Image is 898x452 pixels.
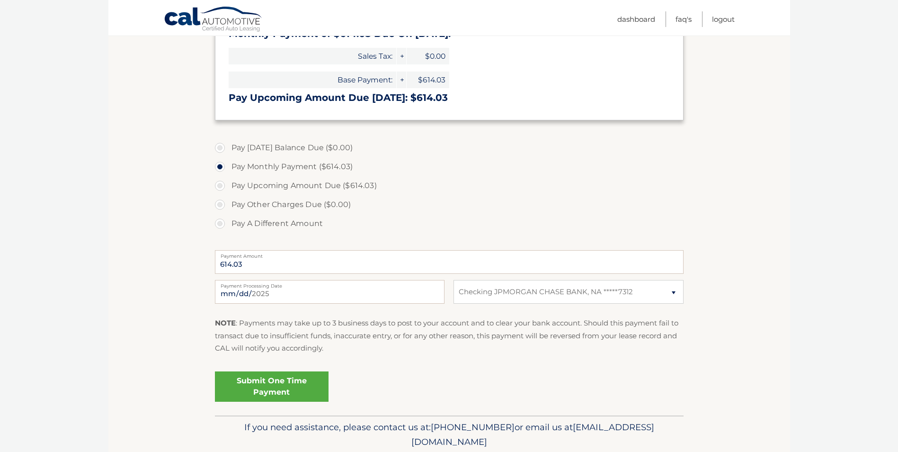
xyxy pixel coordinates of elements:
[215,250,684,274] input: Payment Amount
[229,72,396,88] span: Base Payment:
[215,138,684,157] label: Pay [DATE] Balance Due ($0.00)
[215,176,684,195] label: Pay Upcoming Amount Due ($614.03)
[215,318,236,327] strong: NOTE
[676,11,692,27] a: FAQ's
[397,48,406,64] span: +
[164,6,263,34] a: Cal Automotive
[215,250,684,258] label: Payment Amount
[407,72,449,88] span: $614.03
[215,371,329,402] a: Submit One Time Payment
[215,317,684,354] p: : Payments may take up to 3 business days to post to your account and to clear your bank account....
[229,48,396,64] span: Sales Tax:
[215,280,445,304] input: Payment Date
[215,214,684,233] label: Pay A Different Amount
[215,280,445,288] label: Payment Processing Date
[221,420,677,450] p: If you need assistance, please contact us at: or email us at
[431,422,515,433] span: [PHONE_NUMBER]
[712,11,735,27] a: Logout
[215,195,684,214] label: Pay Other Charges Due ($0.00)
[617,11,655,27] a: Dashboard
[229,92,670,104] h3: Pay Upcoming Amount Due [DATE]: $614.03
[397,72,406,88] span: +
[407,48,449,64] span: $0.00
[215,157,684,176] label: Pay Monthly Payment ($614.03)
